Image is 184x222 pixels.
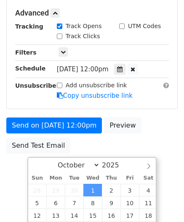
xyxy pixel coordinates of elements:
[15,8,169,18] h5: Advanced
[66,32,100,41] label: Track Clicks
[46,196,65,209] span: October 6, 2025
[28,175,47,181] span: Sun
[65,209,83,222] span: October 14, 2025
[102,184,120,196] span: October 2, 2025
[83,196,102,209] span: October 8, 2025
[120,184,139,196] span: October 3, 2025
[65,184,83,196] span: September 30, 2025
[15,65,45,72] strong: Schedule
[104,118,141,133] a: Preview
[6,118,102,133] a: Send on [DATE] 12:00pm
[83,184,102,196] span: October 1, 2025
[102,209,120,222] span: October 16, 2025
[15,82,56,89] strong: Unsubscribe
[6,138,70,154] a: Send Test Email
[120,175,139,181] span: Fri
[66,81,127,90] label: Add unsubscribe link
[46,209,65,222] span: October 13, 2025
[139,184,157,196] span: October 4, 2025
[83,175,102,181] span: Wed
[57,65,109,73] span: [DATE] 12:00pm
[65,175,83,181] span: Tue
[128,22,161,31] label: UTM Codes
[15,23,43,30] strong: Tracking
[142,182,184,222] iframe: Chat Widget
[102,196,120,209] span: October 9, 2025
[100,161,130,169] input: Year
[28,209,47,222] span: October 12, 2025
[28,184,47,196] span: September 28, 2025
[139,209,157,222] span: October 18, 2025
[120,209,139,222] span: October 17, 2025
[46,175,65,181] span: Mon
[139,175,157,181] span: Sat
[57,92,133,99] a: Copy unsubscribe link
[15,49,37,56] strong: Filters
[46,184,65,196] span: September 29, 2025
[120,196,139,209] span: October 10, 2025
[139,196,157,209] span: October 11, 2025
[83,209,102,222] span: October 15, 2025
[28,196,47,209] span: October 5, 2025
[102,175,120,181] span: Thu
[65,196,83,209] span: October 7, 2025
[66,22,102,31] label: Track Opens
